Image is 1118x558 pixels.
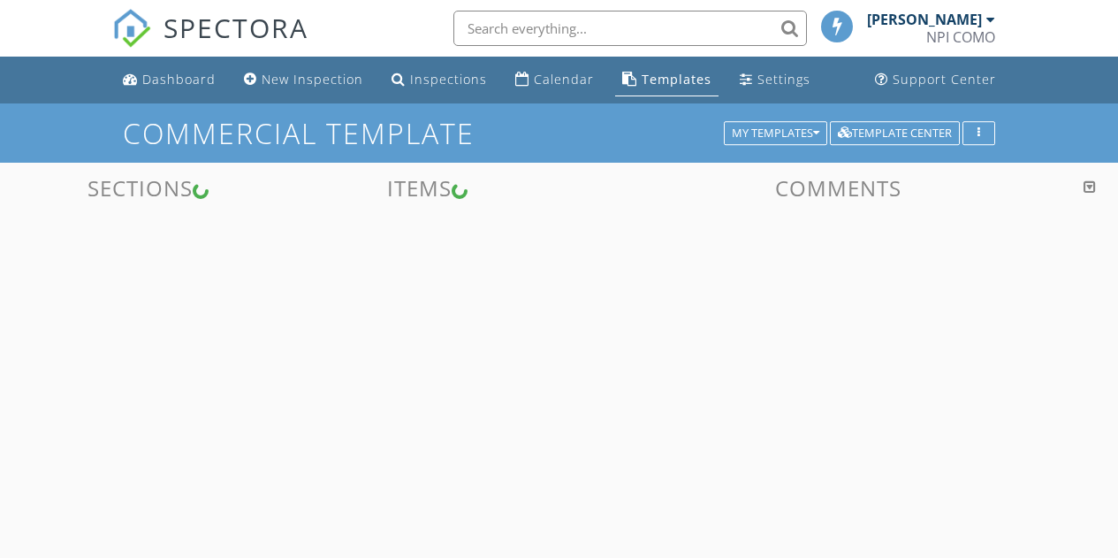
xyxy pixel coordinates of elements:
div: Dashboard [142,71,216,88]
a: Support Center [868,64,1003,96]
a: SPECTORA [112,24,308,61]
a: Calendar [508,64,601,96]
div: Calendar [534,71,594,88]
div: NPI COMO [926,28,995,46]
h1: Commercial Template [123,118,994,149]
div: Template Center [838,127,952,140]
div: Settings [757,71,810,88]
a: Settings [733,64,818,96]
button: Template Center [830,121,960,146]
div: My Templates [732,127,819,140]
div: Support Center [893,71,996,88]
div: New Inspection [262,71,363,88]
a: New Inspection [237,64,370,96]
div: Templates [642,71,711,88]
a: Dashboard [116,64,223,96]
img: The Best Home Inspection Software - Spectora [112,9,151,48]
div: Inspections [410,71,487,88]
a: Templates [615,64,719,96]
h3: Comments [570,176,1108,200]
h3: Items [279,176,559,200]
button: My Templates [724,121,827,146]
input: Search everything... [453,11,807,46]
a: Inspections [384,64,494,96]
div: [PERSON_NAME] [867,11,982,28]
span: SPECTORA [164,9,308,46]
a: Template Center [830,124,960,140]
